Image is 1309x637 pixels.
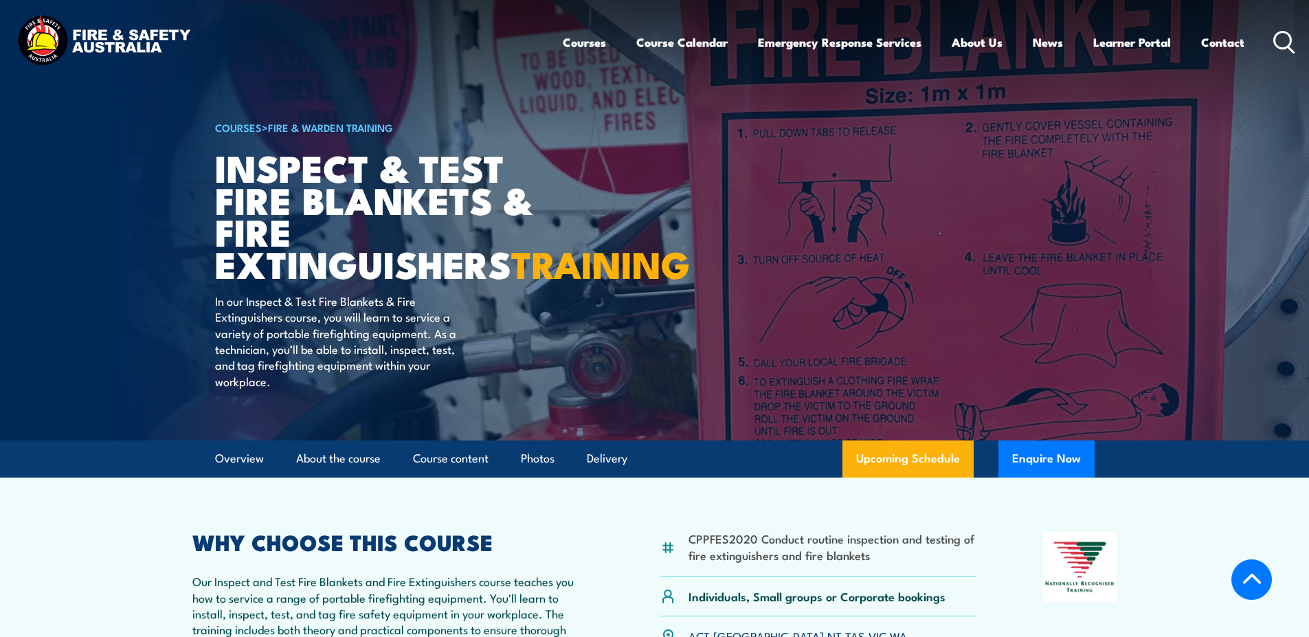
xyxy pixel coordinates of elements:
[689,588,946,604] p: Individuals, Small groups or Corporate bookings
[215,151,555,280] h1: Inspect & Test Fire Blankets & Fire Extinguishers
[1033,24,1063,60] a: News
[521,440,555,477] a: Photos
[587,440,627,477] a: Delivery
[296,440,381,477] a: About the course
[758,24,921,60] a: Emergency Response Services
[215,440,264,477] a: Overview
[192,532,594,551] h2: WHY CHOOSE THIS COURSE
[563,24,606,60] a: Courses
[511,234,690,291] strong: TRAINING
[636,24,728,60] a: Course Calendar
[215,120,262,135] a: COURSES
[842,440,974,478] a: Upcoming Schedule
[952,24,1003,60] a: About Us
[998,440,1095,478] button: Enquire Now
[1201,24,1244,60] a: Contact
[1093,24,1171,60] a: Learner Portal
[215,119,555,135] h6: >
[268,120,393,135] a: Fire & Warden Training
[413,440,489,477] a: Course content
[1043,532,1117,602] img: Nationally Recognised Training logo.
[215,293,466,389] p: In our Inspect & Test Fire Blankets & Fire Extinguishers course, you will learn to service a vari...
[689,530,976,563] li: CPPFES2020 Conduct routine inspection and testing of fire extinguishers and fire blankets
